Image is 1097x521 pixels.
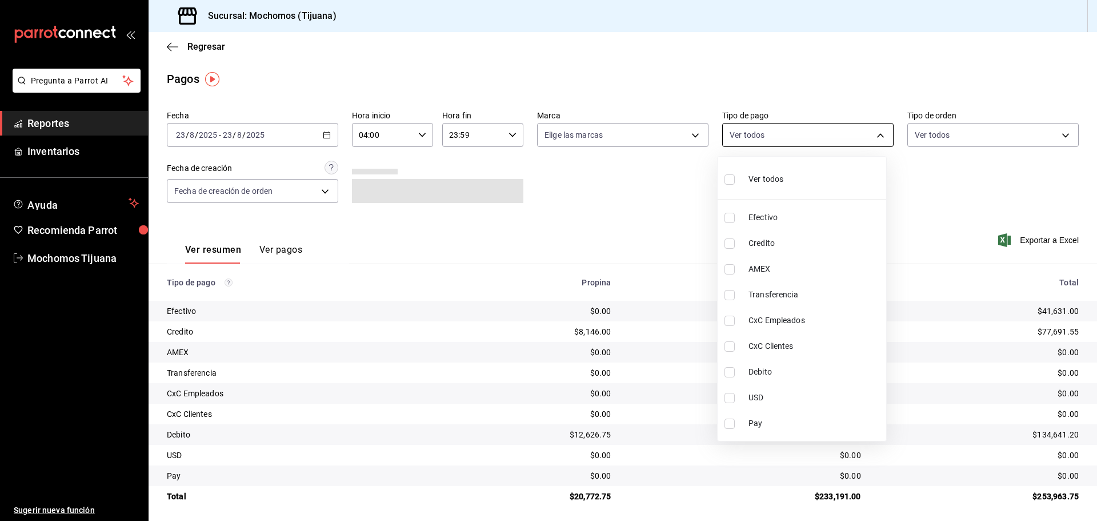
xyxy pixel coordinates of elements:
[748,315,882,327] span: CxC Empleados
[748,173,783,185] span: Ver todos
[748,289,882,301] span: Transferencia
[748,392,882,404] span: USD
[748,340,882,352] span: CxC Clientes
[748,417,882,429] span: Pay
[748,366,882,378] span: Debito
[748,237,882,249] span: Credito
[748,263,882,275] span: AMEX
[748,212,882,224] span: Efectivo
[205,72,219,86] img: Tooltip marker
